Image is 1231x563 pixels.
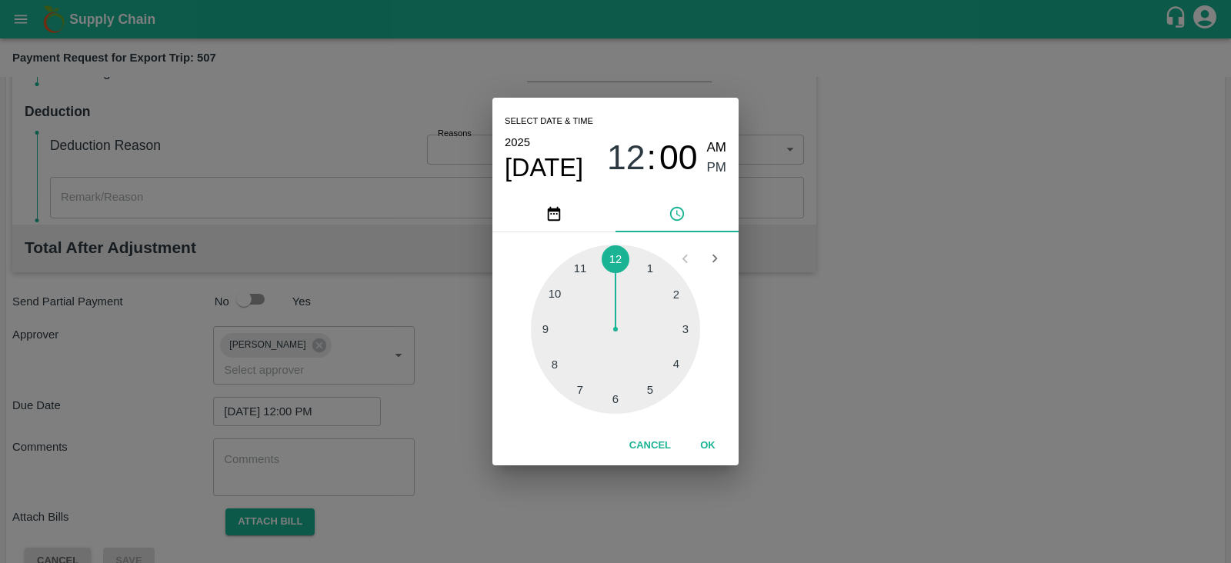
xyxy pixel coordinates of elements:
[505,152,583,183] button: [DATE]
[659,138,698,178] button: 00
[647,138,656,178] span: :
[615,195,739,232] button: pick time
[505,110,593,133] span: Select date & time
[492,195,615,232] button: pick date
[505,132,530,152] button: 2025
[683,432,732,459] button: OK
[623,432,677,459] button: Cancel
[707,138,727,158] button: AM
[700,244,729,273] button: Open next view
[659,138,698,178] span: 00
[607,138,646,178] span: 12
[707,158,727,178] button: PM
[607,138,646,178] button: 12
